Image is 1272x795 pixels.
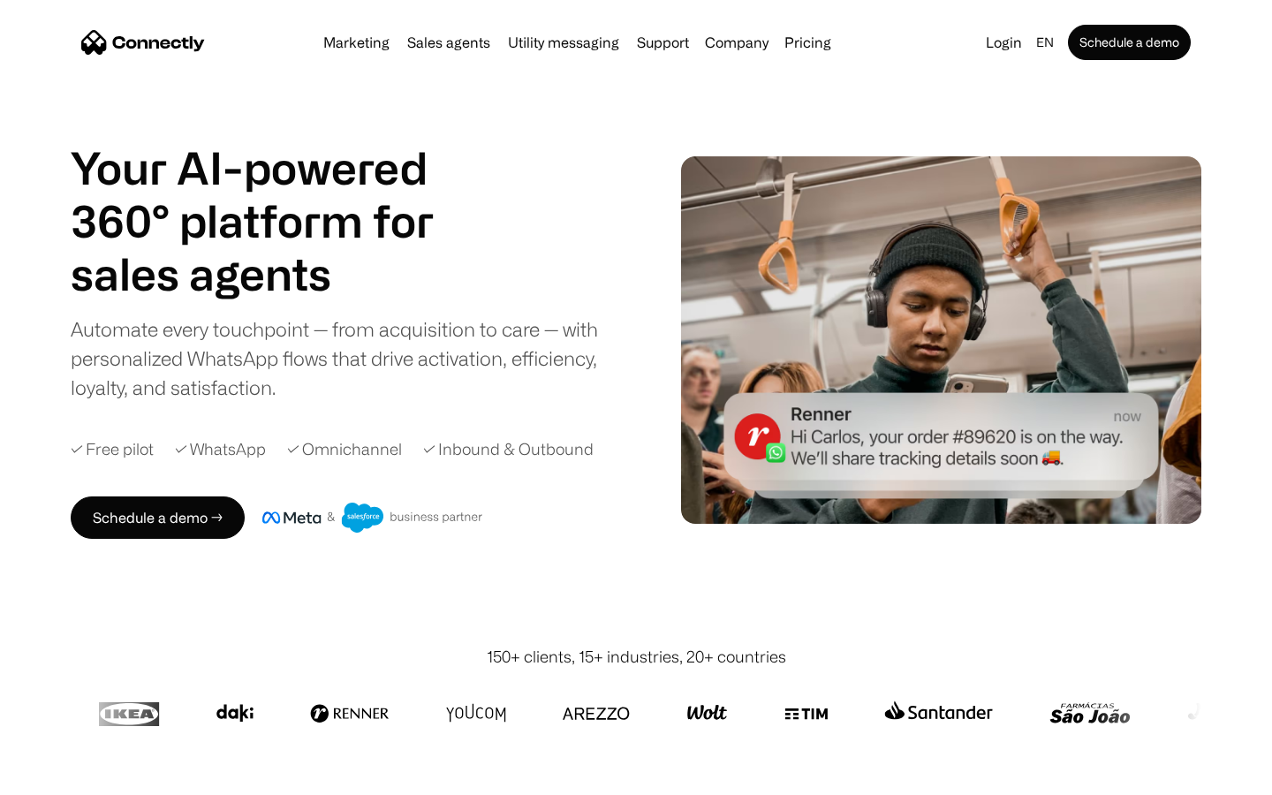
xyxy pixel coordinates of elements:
[777,35,838,49] a: Pricing
[71,314,627,402] div: Automate every touchpoint — from acquisition to care — with personalized WhatsApp flows that driv...
[18,762,106,789] aside: Language selected: English
[501,35,626,49] a: Utility messaging
[487,645,786,669] div: 150+ clients, 15+ industries, 20+ countries
[71,247,477,300] h1: sales agents
[71,496,245,539] a: Schedule a demo →
[1068,25,1191,60] a: Schedule a demo
[71,437,154,461] div: ✓ Free pilot
[287,437,402,461] div: ✓ Omnichannel
[423,437,594,461] div: ✓ Inbound & Outbound
[1036,30,1054,55] div: en
[630,35,696,49] a: Support
[316,35,397,49] a: Marketing
[262,503,483,533] img: Meta and Salesforce business partner badge.
[175,437,266,461] div: ✓ WhatsApp
[979,30,1029,55] a: Login
[705,30,768,55] div: Company
[400,35,497,49] a: Sales agents
[35,764,106,789] ul: Language list
[71,141,477,247] h1: Your AI-powered 360° platform for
